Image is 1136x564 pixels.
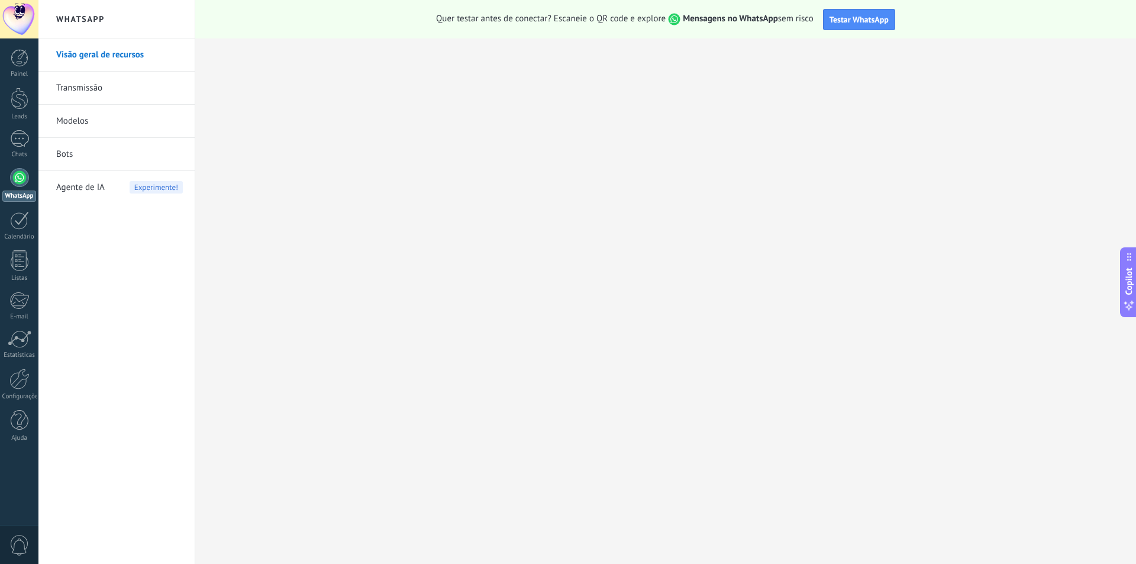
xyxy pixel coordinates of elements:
div: Painel [2,70,37,78]
div: WhatsApp [2,191,36,202]
li: Bots [38,138,195,171]
div: Ajuda [2,434,37,442]
span: Agente de IA [56,171,105,204]
div: E-mail [2,313,37,321]
span: Testar WhatsApp [830,14,889,25]
a: Bots [56,138,183,171]
div: Calendário [2,233,37,241]
div: Listas [2,275,37,282]
li: Agente de IA [38,171,195,204]
li: Transmissão [38,72,195,105]
span: Copilot [1123,268,1135,295]
span: Quer testar antes de conectar? Escaneie o QR code e explore sem risco [436,13,814,25]
li: Modelos [38,105,195,138]
li: Visão geral de recursos [38,38,195,72]
span: Experimente! [130,181,183,194]
a: Visão geral de recursos [56,38,183,72]
div: Estatísticas [2,352,37,359]
a: Transmissão [56,72,183,105]
strong: Mensagens no WhatsApp [683,13,778,24]
a: Modelos [56,105,183,138]
div: Configurações [2,393,37,401]
a: Agente de IA Experimente! [56,171,183,204]
button: Testar WhatsApp [823,9,895,30]
div: Leads [2,113,37,121]
div: Chats [2,151,37,159]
